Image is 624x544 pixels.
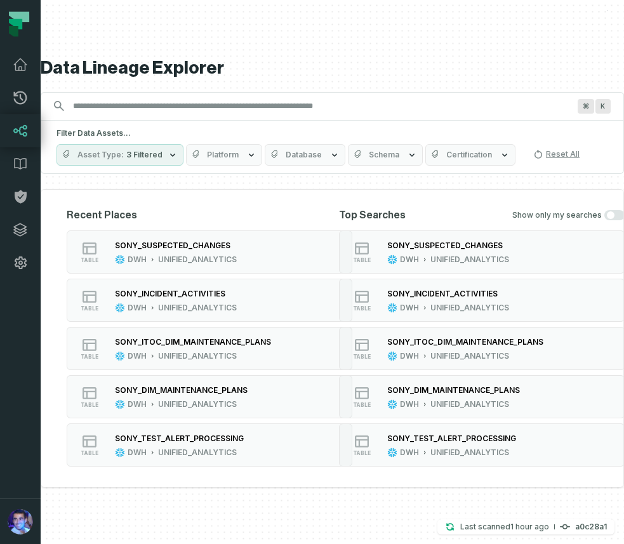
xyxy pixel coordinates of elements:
[41,57,624,79] h1: Data Lineage Explorer
[437,519,614,534] button: Last scanned[DATE] 2:24:15 PMa0c28a1
[595,99,611,114] span: Press ⌘ + K to focus the search bar
[510,522,549,531] relative-time: Sep 1, 2025, 2:24 PM GMT+3
[578,99,594,114] span: Press ⌘ + K to focus the search bar
[460,521,549,533] p: Last scanned
[575,523,607,531] h4: a0c28a1
[8,509,33,534] img: avatar of Teddy Fernandes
